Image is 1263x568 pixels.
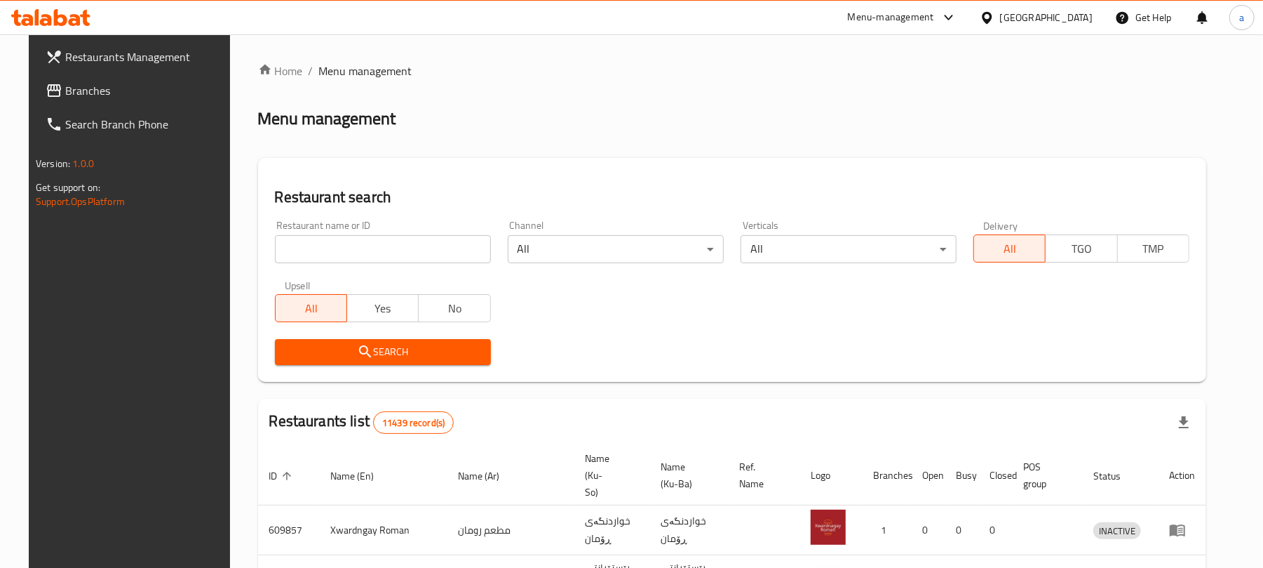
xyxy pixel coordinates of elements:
[346,294,419,322] button: Yes
[275,235,491,263] input: Search for restaurant name or ID..
[912,446,945,506] th: Open
[848,9,934,26] div: Menu-management
[945,506,979,555] td: 0
[1093,523,1141,539] span: INACTIVE
[36,178,100,197] span: Get support on:
[1167,406,1201,440] div: Export file
[1093,468,1139,484] span: Status
[1158,446,1206,506] th: Action
[945,446,979,506] th: Busy
[36,192,125,211] a: Support.OpsPlatform
[258,107,396,130] h2: Menu management
[353,298,413,319] span: Yes
[34,107,240,141] a: Search Branch Phone
[574,506,650,555] td: خواردنگەی ڕۆمان
[418,294,490,322] button: No
[258,506,320,555] td: 609857
[1000,10,1093,25] div: [GEOGRAPHIC_DATA]
[979,446,1013,506] th: Closed
[258,62,303,79] a: Home
[319,62,412,79] span: Menu management
[863,506,912,555] td: 1
[34,74,240,107] a: Branches
[1024,458,1065,492] span: POS group
[863,446,912,506] th: Branches
[508,235,724,263] div: All
[281,298,342,319] span: All
[275,339,491,365] button: Search
[1123,239,1184,259] span: TMP
[331,468,393,484] span: Name (En)
[72,154,94,173] span: 1.0.0
[258,62,1206,79] nav: breadcrumb
[980,239,1040,259] span: All
[1239,10,1244,25] span: a
[1045,235,1117,263] button: TGO
[741,235,957,263] div: All
[458,468,518,484] span: Name (Ar)
[740,458,783,492] span: Ref. Name
[275,187,1189,208] h2: Restaurant search
[34,40,240,74] a: Restaurants Management
[1117,235,1189,263] button: TMP
[269,468,296,484] span: ID
[650,506,729,555] td: خواردنگەی ڕۆمان
[269,411,454,434] h2: Restaurants list
[1051,239,1112,259] span: TGO
[661,458,712,492] span: Name (Ku-Ba)
[65,82,229,99] span: Branches
[275,294,347,322] button: All
[65,48,229,65] span: Restaurants Management
[1093,522,1141,539] div: INACTIVE
[36,154,70,173] span: Version:
[979,506,1013,555] td: 0
[585,450,633,501] span: Name (Ku-So)
[309,62,313,79] li: /
[65,116,229,133] span: Search Branch Phone
[1169,522,1195,539] div: Menu
[286,343,480,361] span: Search
[424,298,485,319] span: No
[320,506,447,555] td: Xwardngay Roman
[983,220,1018,230] label: Delivery
[374,416,453,430] span: 11439 record(s)
[799,446,863,506] th: Logo
[811,510,846,545] img: Xwardngay Roman
[912,506,945,555] td: 0
[285,280,311,290] label: Upsell
[447,506,574,555] td: مطعم رومان
[973,235,1046,263] button: All
[373,411,454,434] div: Total records count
